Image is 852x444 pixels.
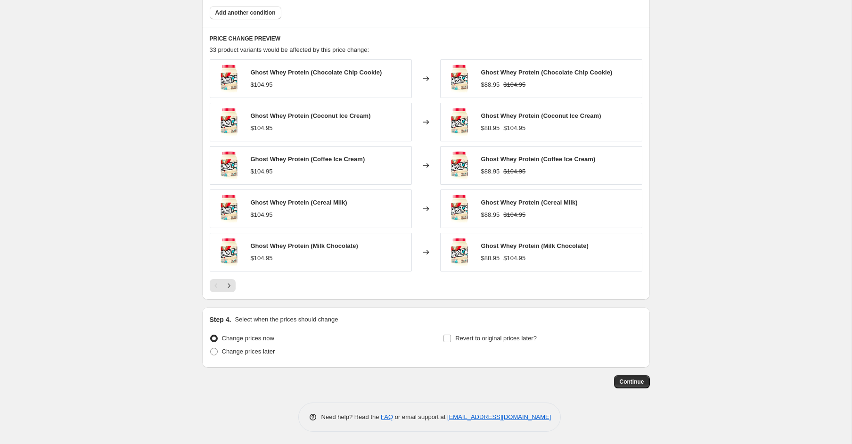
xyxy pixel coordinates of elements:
span: Ghost Whey Protein (Coffee Ice Cream) [481,156,596,163]
span: Ghost Whey Protein (Chocolate Chip Cookie) [251,69,382,76]
span: Ghost Whey Protein (Coffee Ice Cream) [251,156,365,163]
span: Ghost Whey Protein (Cereal Milk) [481,199,578,206]
div: $104.95 [251,254,273,263]
strike: $104.95 [503,80,525,90]
span: Ghost Whey Protein (Coconut Ice Cream) [251,112,371,119]
div: $104.95 [251,123,273,133]
strike: $104.95 [503,210,525,220]
p: Select when the prices should change [235,315,338,324]
nav: Pagination [210,279,236,292]
div: $104.95 [251,80,273,90]
button: Continue [614,375,650,388]
span: Ghost Whey Protein (Coconut Ice Cream) [481,112,601,119]
strike: $104.95 [503,254,525,263]
span: 33 product variants would be affected by this price change: [210,46,369,53]
button: Next [222,279,236,292]
span: Ghost Whey Protein (Milk Chocolate) [251,242,358,249]
span: Ghost Whey Protein (Chocolate Chip Cookie) [481,69,613,76]
div: $104.95 [251,210,273,220]
img: Ghost_Whey_2lb_MilkChocolate_Front_088cdef0-b88f-4bf3-885a-78fbd7451077_80x.webp [445,195,474,223]
span: Continue [620,378,644,386]
span: or email support at [393,413,447,420]
button: Add another condition [210,6,281,19]
img: Ghost_Whey_2lb_MilkChocolate_Front_088cdef0-b88f-4bf3-885a-78fbd7451077_80x.webp [445,238,474,266]
span: Need help? Read the [321,413,381,420]
div: $88.95 [481,210,500,220]
strike: $104.95 [503,167,525,176]
div: $88.95 [481,167,500,176]
img: Ghost_Whey_2lb_MilkChocolate_Front_088cdef0-b88f-4bf3-885a-78fbd7451077_80x.webp [445,151,474,180]
div: $88.95 [481,123,500,133]
span: Change prices now [222,335,274,342]
div: $88.95 [481,254,500,263]
a: [EMAIL_ADDRESS][DOMAIN_NAME] [447,413,551,420]
div: $104.95 [251,167,273,176]
span: Revert to original prices later? [455,335,537,342]
img: Ghost_Whey_2lb_MilkChocolate_Front_088cdef0-b88f-4bf3-885a-78fbd7451077_80x.webp [215,195,243,223]
span: Add another condition [215,9,276,16]
img: Ghost_Whey_2lb_MilkChocolate_Front_088cdef0-b88f-4bf3-885a-78fbd7451077_80x.webp [215,151,243,180]
span: Ghost Whey Protein (Cereal Milk) [251,199,347,206]
span: Ghost Whey Protein (Milk Chocolate) [481,242,589,249]
img: Ghost_Whey_2lb_MilkChocolate_Front_088cdef0-b88f-4bf3-885a-78fbd7451077_80x.webp [215,65,243,93]
img: Ghost_Whey_2lb_MilkChocolate_Front_088cdef0-b88f-4bf3-885a-78fbd7451077_80x.webp [215,238,243,266]
div: $88.95 [481,80,500,90]
strike: $104.95 [503,123,525,133]
img: Ghost_Whey_2lb_MilkChocolate_Front_088cdef0-b88f-4bf3-885a-78fbd7451077_80x.webp [215,108,243,136]
a: FAQ [381,413,393,420]
span: Change prices later [222,348,275,355]
h6: PRICE CHANGE PREVIEW [210,35,642,42]
img: Ghost_Whey_2lb_MilkChocolate_Front_088cdef0-b88f-4bf3-885a-78fbd7451077_80x.webp [445,65,474,93]
img: Ghost_Whey_2lb_MilkChocolate_Front_088cdef0-b88f-4bf3-885a-78fbd7451077_80x.webp [445,108,474,136]
h2: Step 4. [210,315,231,324]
